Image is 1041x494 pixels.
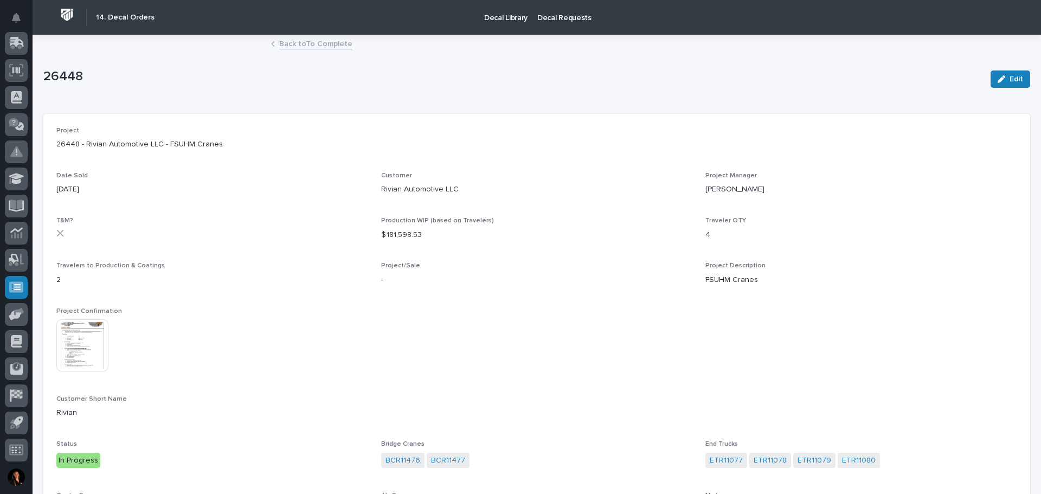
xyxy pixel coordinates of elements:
button: Edit [991,70,1030,88]
a: ETR11079 [798,455,831,466]
span: Bridge Cranes [381,441,425,447]
p: Rivian [56,407,1017,419]
p: 2 [56,274,368,286]
p: [DATE] [56,184,368,195]
div: In Progress [56,453,100,469]
span: Traveler QTY [705,217,746,224]
a: ETR11077 [710,455,743,466]
span: Customer Short Name [56,396,127,402]
span: Production WIP (based on Travelers) [381,217,494,224]
span: Customer [381,172,412,179]
a: BCR11476 [385,455,420,466]
a: ETR11078 [754,455,787,466]
span: Status [56,441,77,447]
button: Notifications [5,7,28,29]
p: Rivian Automotive LLC [381,184,693,195]
span: Travelers to Production & Coatings [56,262,165,269]
span: T&M? [56,217,73,224]
p: 26448 [43,69,982,85]
p: FSUHM Cranes [705,274,1017,286]
span: End Trucks [705,441,738,447]
div: Notifications [14,13,28,30]
span: Project Description [705,262,766,269]
span: Project [56,127,79,134]
p: [PERSON_NAME] [705,184,1017,195]
span: Project Manager [705,172,757,179]
a: BCR11477 [431,455,465,466]
span: Edit [1010,74,1023,84]
p: $ 181,598.53 [381,229,693,241]
button: users-avatar [5,466,28,489]
p: 4 [705,229,1017,241]
img: Workspace Logo [57,5,77,25]
h2: 14. Decal Orders [96,13,155,22]
span: Date Sold [56,172,88,179]
a: ETR11080 [842,455,876,466]
p: 26448 - Rivian Automotive LLC - FSUHM Cranes [56,139,1017,150]
span: Project/Sale [381,262,420,269]
p: - [381,274,693,286]
span: Project Confirmation [56,308,122,315]
a: Back toTo Complete [279,37,352,49]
